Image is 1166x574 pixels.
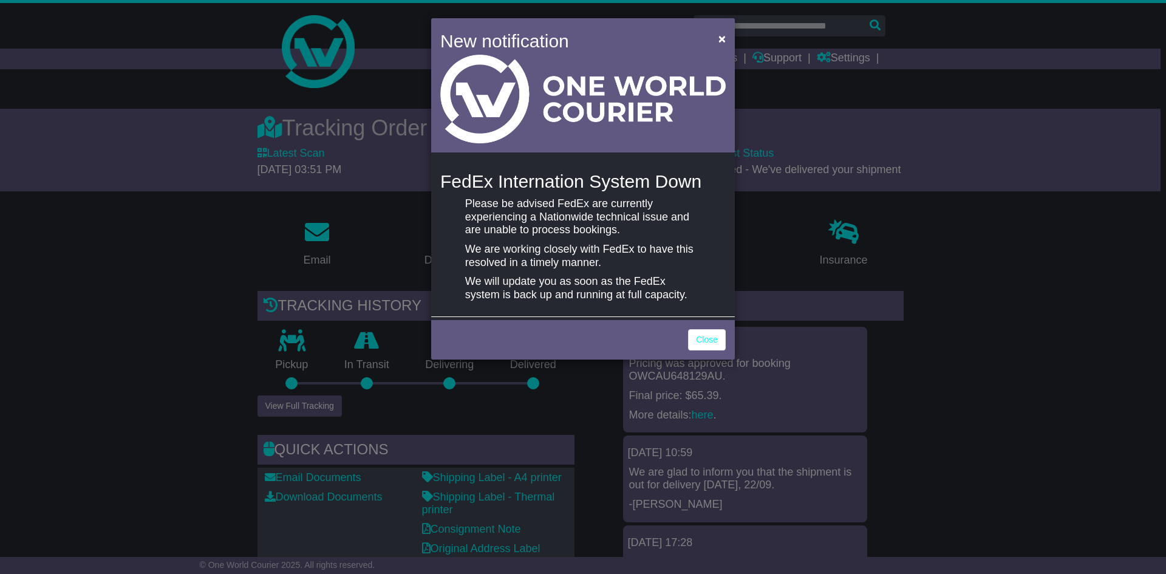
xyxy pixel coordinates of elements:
p: We are working closely with FedEx to have this resolved in a timely manner. [465,243,701,269]
a: Close [688,329,726,350]
p: We will update you as soon as the FedEx system is back up and running at full capacity. [465,275,701,301]
button: Close [712,26,732,51]
img: Light [440,55,726,143]
h4: New notification [440,27,701,55]
span: × [718,32,726,46]
h4: FedEx Internation System Down [440,171,726,191]
p: Please be advised FedEx are currently experiencing a Nationwide technical issue and are unable to... [465,197,701,237]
